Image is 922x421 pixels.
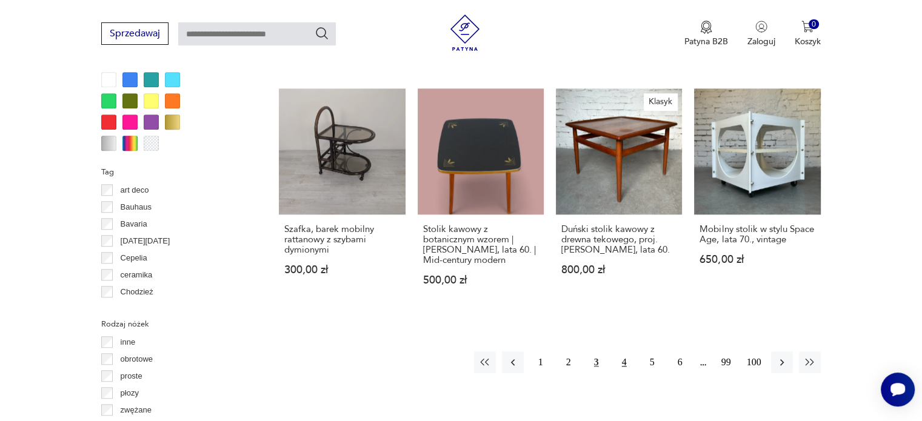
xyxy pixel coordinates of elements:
[556,88,682,309] a: KlasykDuński stolik kawowy z drewna tekowego, proj. Grete Jalk, lata 60.Duński stolik kawowy z dr...
[641,351,663,373] button: 5
[121,386,139,400] p: płozy
[586,351,607,373] button: 3
[694,88,820,309] a: Mobilny stolik w stylu Space Age, lata 70., vintageMobilny stolik w stylu Space Age, lata 70., vi...
[613,351,635,373] button: 4
[101,30,169,39] a: Sprzedawaj
[121,285,153,299] p: Chodzież
[101,165,250,179] p: Tag
[755,21,767,33] img: Ikonka użytkownika
[121,302,151,316] p: Ćmielów
[715,351,737,373] button: 99
[700,254,815,265] p: 650,00 zł
[315,26,329,41] button: Szukaj
[101,317,250,331] p: Rodzaj nóżek
[558,351,580,373] button: 2
[700,224,815,245] h3: Mobilny stolik w stylu Space Age, lata 70., vintage
[121,234,170,248] p: [DATE][DATE]
[418,88,544,309] a: Stolik kawowy z botanicznym wzorem | Albert Busch, lata 60. | Mid-century modernStolik kawowy z b...
[684,21,728,47] button: Patyna B2B
[669,351,691,373] button: 6
[809,19,819,30] div: 0
[121,251,147,265] p: Cepelia
[279,88,405,309] a: Szafka, barek mobilny rattanowy z szybami dymionymiSzafka, barek mobilny rattanowy z szybami dymi...
[561,265,676,275] p: 800,00 zł
[121,268,153,282] p: ceramika
[747,21,775,47] button: Zaloguj
[743,351,765,373] button: 100
[121,370,142,383] p: proste
[423,224,538,265] h3: Stolik kawowy z botanicznym wzorem | [PERSON_NAME], lata 60. | Mid-century modern
[684,21,728,47] a: Ikona medaluPatyna B2B
[284,265,399,275] p: 300,00 zł
[121,336,136,349] p: inne
[747,36,775,47] p: Zaloguj
[284,224,399,255] h3: Szafka, barek mobilny rattanowy z szybami dymionymi
[795,21,821,47] button: 0Koszyk
[795,36,821,47] p: Koszyk
[121,403,152,417] p: zwężane
[561,224,676,255] h3: Duński stolik kawowy z drewna tekowego, proj. [PERSON_NAME], lata 60.
[121,217,147,231] p: Bavaria
[121,353,153,366] p: obrotowe
[121,184,149,197] p: art deco
[121,201,152,214] p: Bauhaus
[101,22,169,45] button: Sprzedawaj
[423,275,538,285] p: 500,00 zł
[881,373,915,406] iframe: Smartsupp widget button
[801,21,813,33] img: Ikona koszyka
[530,351,552,373] button: 1
[684,36,728,47] p: Patyna B2B
[447,15,483,51] img: Patyna - sklep z meblami i dekoracjami vintage
[700,21,712,34] img: Ikona medalu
